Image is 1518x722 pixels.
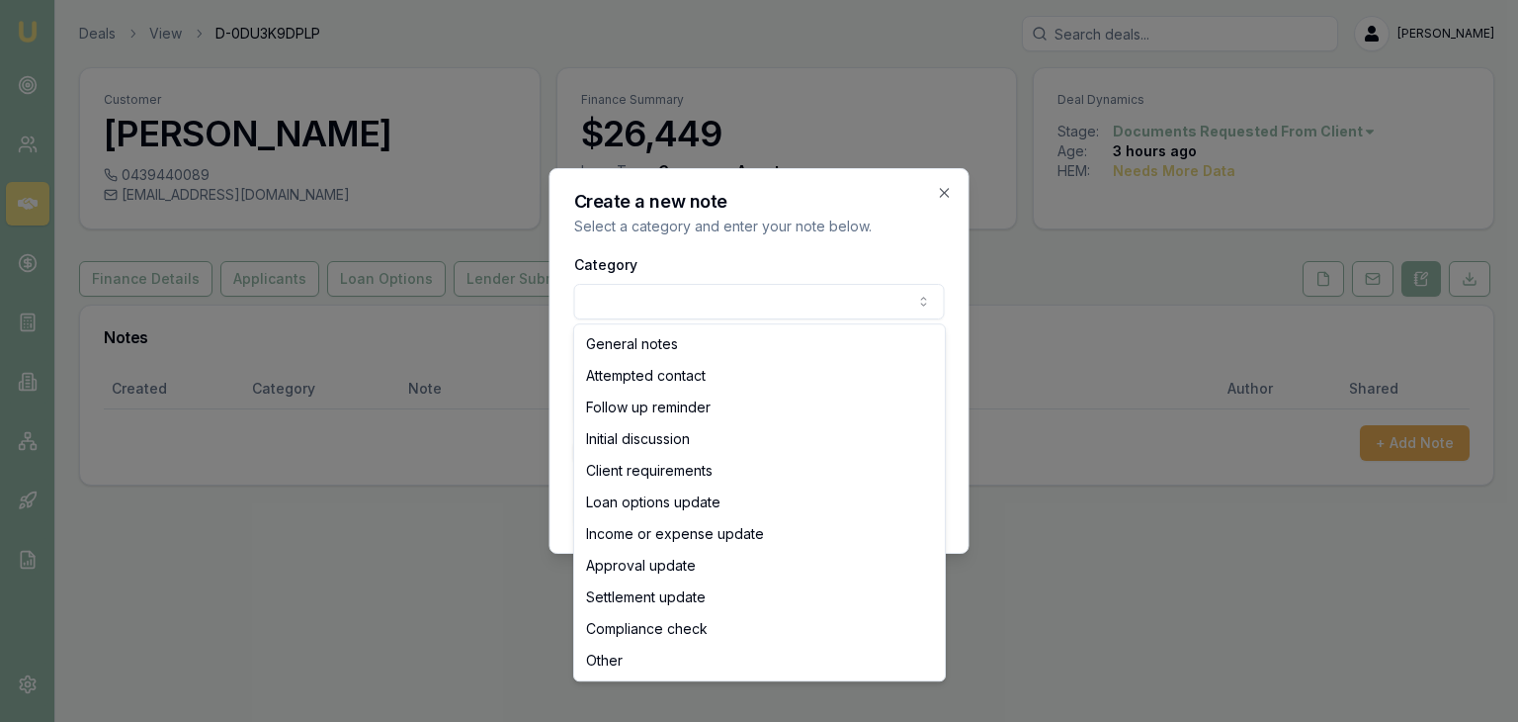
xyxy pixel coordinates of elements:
[586,651,623,671] span: Other
[586,461,713,481] span: Client requirements
[586,366,706,386] span: Attempted contact
[586,556,696,576] span: Approval update
[586,587,706,607] span: Settlement update
[586,619,708,639] span: Compliance check
[586,334,678,354] span: General notes
[586,493,720,512] span: Loan options update
[586,398,711,417] span: Follow up reminder
[586,524,764,544] span: Income or expense update
[586,429,690,449] span: Initial discussion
